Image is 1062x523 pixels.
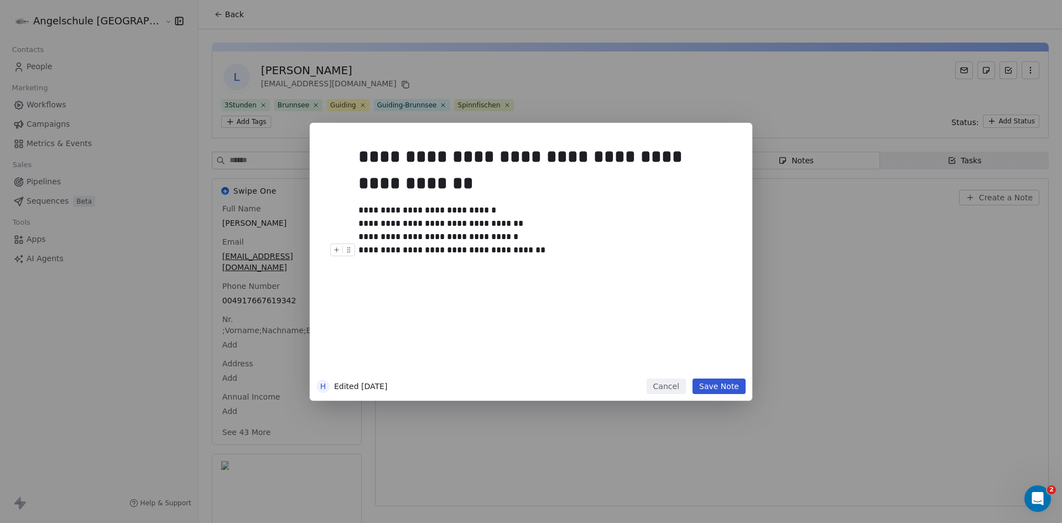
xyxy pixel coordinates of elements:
span: 2 [1047,485,1056,494]
span: Edited [DATE] [334,381,387,392]
button: Save Note [693,379,746,394]
iframe: Intercom live chat [1024,485,1051,512]
span: H [316,380,330,393]
button: Cancel [647,379,686,394]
